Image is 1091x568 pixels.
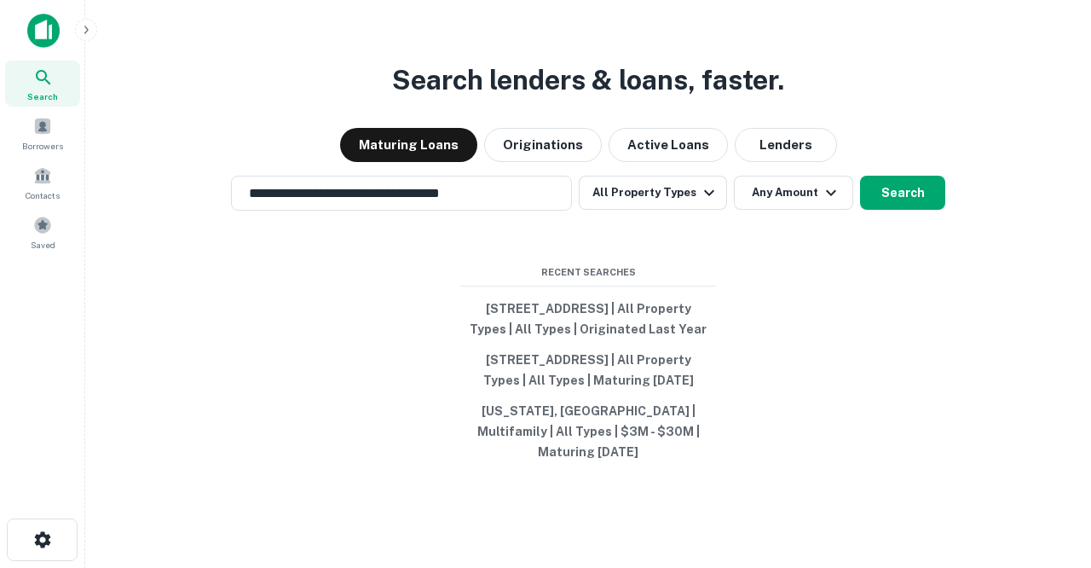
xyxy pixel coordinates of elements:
[31,238,55,252] span: Saved
[460,396,716,467] button: [US_STATE], [GEOGRAPHIC_DATA] | Multifamily | All Types | $3M - $30M | Maturing [DATE]
[27,90,58,103] span: Search
[27,14,60,48] img: capitalize-icon.png
[340,128,477,162] button: Maturing Loans
[460,293,716,345] button: [STREET_ADDRESS] | All Property Types | All Types | Originated Last Year
[734,176,853,210] button: Any Amount
[5,110,80,156] a: Borrowers
[860,176,945,210] button: Search
[484,128,602,162] button: Originations
[460,345,716,396] button: [STREET_ADDRESS] | All Property Types | All Types | Maturing [DATE]
[735,128,837,162] button: Lenders
[5,159,80,206] a: Contacts
[26,188,60,202] span: Contacts
[392,60,784,101] h3: Search lenders & loans, faster.
[22,139,63,153] span: Borrowers
[609,128,728,162] button: Active Loans
[5,61,80,107] a: Search
[5,209,80,255] a: Saved
[460,265,716,280] span: Recent Searches
[579,176,727,210] button: All Property Types
[1006,432,1091,513] iframe: Chat Widget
